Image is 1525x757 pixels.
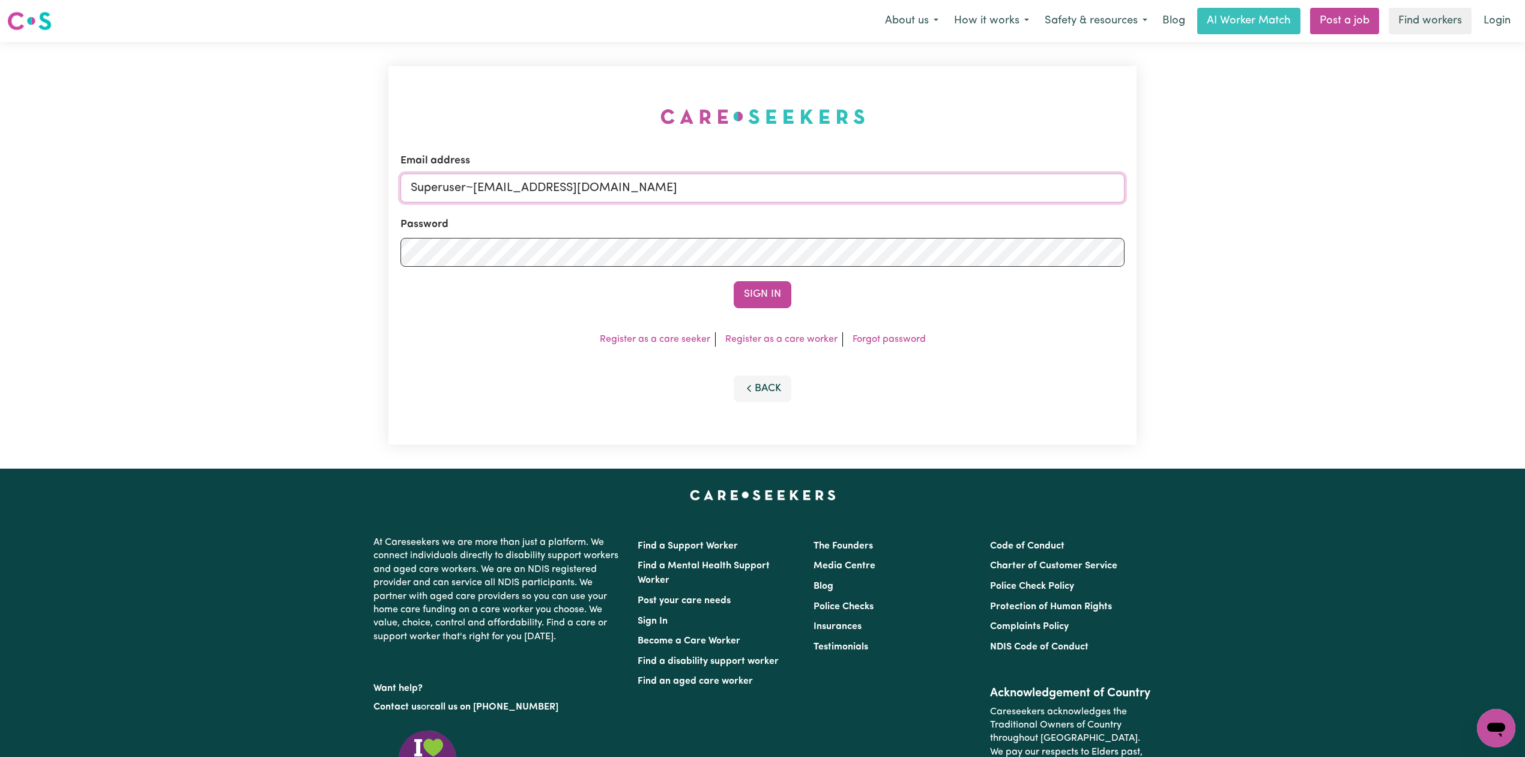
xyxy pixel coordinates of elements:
label: Email address [400,153,470,169]
a: Post a job [1310,8,1379,34]
a: Find a Support Worker [638,541,738,551]
button: Back [734,375,791,402]
a: Protection of Human Rights [990,602,1112,612]
a: Register as a care seeker [600,335,710,344]
a: Become a Care Worker [638,636,740,646]
p: At Careseekers we are more than just a platform. We connect individuals directly to disability su... [373,531,623,648]
a: Insurances [814,622,862,631]
a: The Founders [814,541,873,551]
h2: Acknowledgement of Country [990,686,1152,701]
a: Sign In [638,616,668,626]
a: Post your care needs [638,596,731,606]
a: Forgot password [853,335,926,344]
a: Testimonials [814,642,868,652]
button: How it works [946,8,1037,34]
a: Login [1476,8,1518,34]
p: Want help? [373,677,623,695]
a: Careseekers logo [7,7,52,35]
a: Media Centre [814,561,875,571]
a: Careseekers home page [690,490,836,500]
a: Blog [1155,8,1192,34]
a: Register as a care worker [725,335,838,344]
a: Blog [814,582,833,591]
a: Find a disability support worker [638,657,779,666]
input: Email address [400,174,1125,202]
img: Careseekers logo [7,10,52,32]
p: or [373,696,623,719]
button: About us [877,8,946,34]
a: Code of Conduct [990,541,1064,551]
label: Password [400,217,448,233]
a: Complaints Policy [990,622,1069,631]
a: call us on [PHONE_NUMBER] [430,702,558,712]
button: Sign In [734,281,791,308]
iframe: Button to launch messaging window [1477,709,1515,747]
a: AI Worker Match [1197,8,1300,34]
a: Find an aged care worker [638,676,753,686]
a: Police Checks [814,602,874,612]
a: Find a Mental Health Support Worker [638,561,770,585]
a: Charter of Customer Service [990,561,1117,571]
a: Find workers [1389,8,1472,34]
a: NDIS Code of Conduct [990,642,1089,652]
a: Contact us [373,702,421,712]
a: Police Check Policy [990,582,1074,591]
button: Safety & resources [1037,8,1155,34]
